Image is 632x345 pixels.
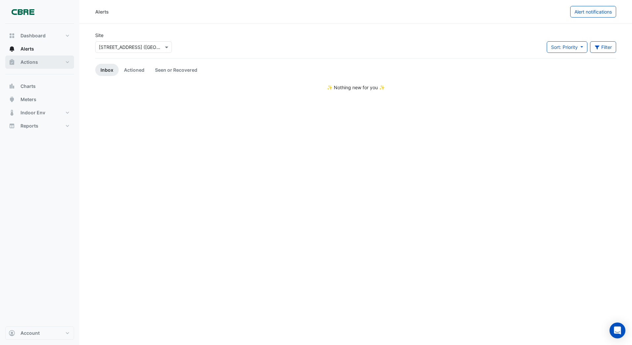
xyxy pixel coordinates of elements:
span: Reports [20,123,38,129]
button: Reports [5,119,74,133]
app-icon: Indoor Env [9,109,15,116]
app-icon: Alerts [9,46,15,52]
a: Inbox [95,64,119,76]
span: Actions [20,59,38,65]
span: Alert notifications [574,9,612,15]
label: Site [95,32,103,39]
a: Seen or Recovered [150,64,203,76]
button: Filter [590,41,616,53]
span: Dashboard [20,32,46,39]
button: Sort: Priority [547,41,587,53]
div: Alerts [95,8,109,15]
span: Charts [20,83,36,90]
img: Company Logo [8,5,38,19]
span: Indoor Env [20,109,45,116]
app-icon: Dashboard [9,32,15,39]
app-icon: Actions [9,59,15,65]
div: Open Intercom Messenger [610,323,625,338]
span: Meters [20,96,36,103]
span: Alerts [20,46,34,52]
app-icon: Charts [9,83,15,90]
button: Actions [5,56,74,69]
button: Meters [5,93,74,106]
span: Sort: Priority [551,44,578,50]
button: Alert notifications [570,6,616,18]
div: ✨ Nothing new for you ✨ [95,84,616,91]
app-icon: Meters [9,96,15,103]
span: Account [20,330,40,336]
button: Account [5,326,74,340]
a: Actioned [119,64,150,76]
button: Dashboard [5,29,74,42]
button: Indoor Env [5,106,74,119]
app-icon: Reports [9,123,15,129]
button: Charts [5,80,74,93]
button: Alerts [5,42,74,56]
